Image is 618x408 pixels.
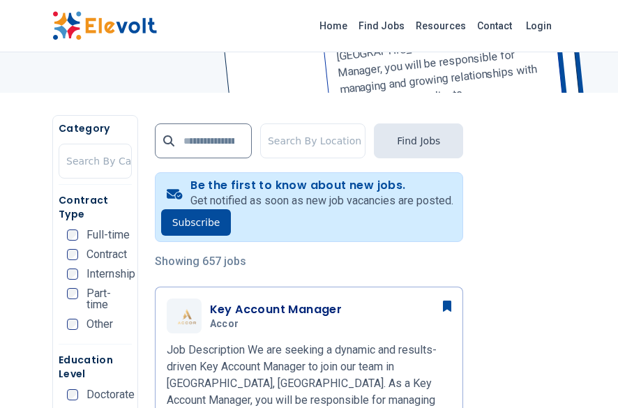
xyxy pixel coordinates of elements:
[190,179,453,192] h4: Be the first to know about new jobs.
[86,269,135,280] span: Internship
[86,288,132,310] span: Part-time
[314,15,353,37] a: Home
[472,15,518,37] a: Contact
[86,249,127,260] span: Contract
[190,192,453,209] p: Get notified as soon as new job vacancies are posted.
[210,318,239,331] span: Accor
[59,353,132,381] h5: Education Level
[59,193,132,221] h5: Contract Type
[67,319,78,330] input: Other
[67,229,78,241] input: Full-time
[155,253,464,270] p: Showing 657 jobs
[86,389,135,400] span: Doctorate
[67,269,78,280] input: Internship
[67,288,78,299] input: Part-time
[67,389,78,400] input: Doctorate
[67,249,78,260] input: Contract
[410,15,472,37] a: Resources
[518,12,560,40] a: Login
[59,121,132,135] h5: Category
[170,308,198,325] img: Accor
[52,11,157,40] img: Elevolt
[161,209,232,236] button: Subscribe
[86,319,113,330] span: Other
[374,123,463,158] button: Find Jobs
[210,301,342,318] h3: Key Account Manager
[353,15,410,37] a: Find Jobs
[86,229,130,241] span: Full-time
